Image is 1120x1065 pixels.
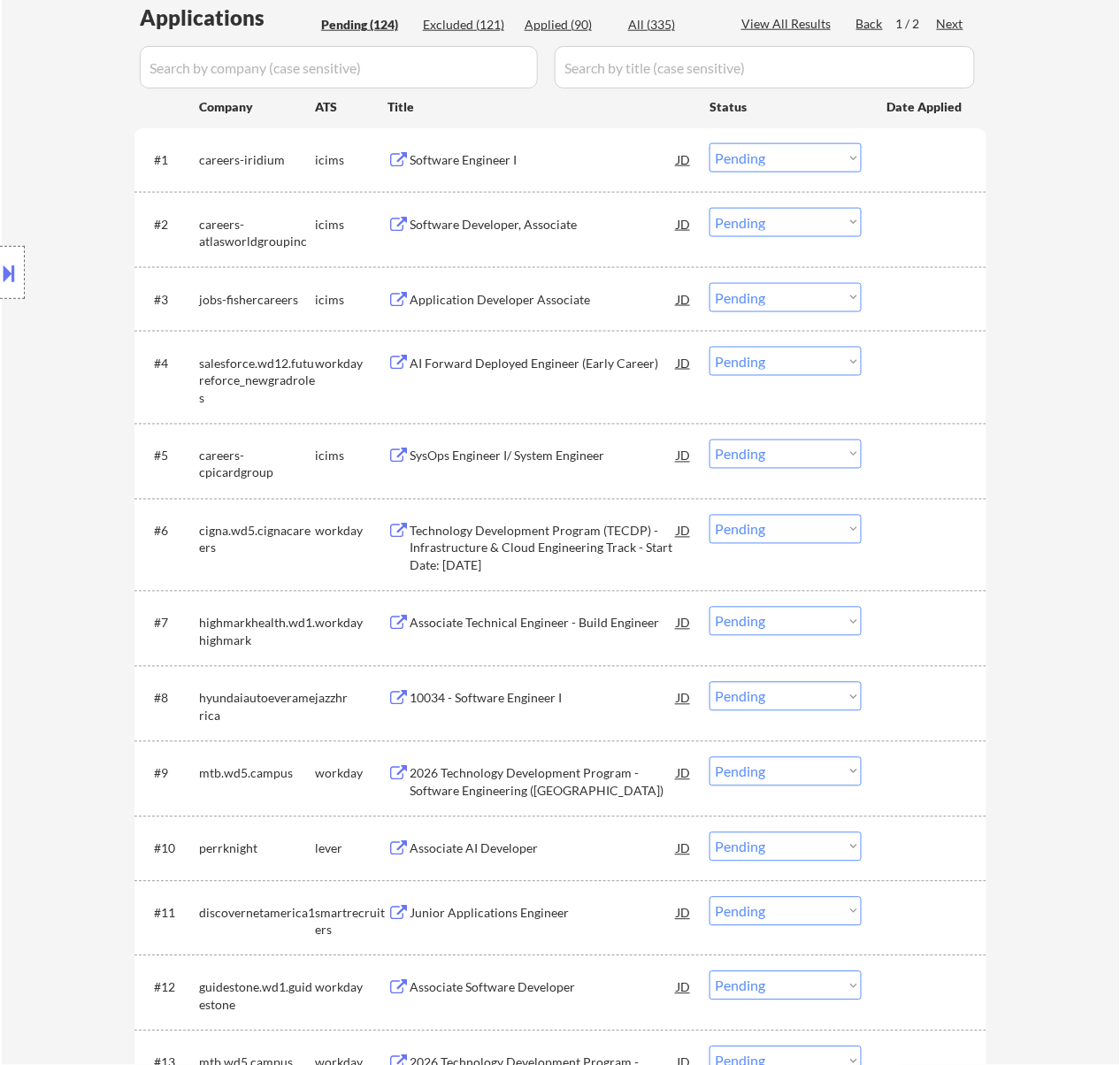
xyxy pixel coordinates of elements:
div: JD [675,283,693,315]
div: 1 / 2 [896,15,937,33]
div: mtb.wd5.campus [199,765,315,783]
div: ATS [315,98,387,116]
div: workday [315,979,387,997]
div: JD [675,143,693,175]
div: careers-cpicardgroup [199,448,315,482]
div: Pending (124) [321,16,410,34]
div: SysOps Engineer I/ System Engineer [410,448,677,465]
div: Next [937,15,965,33]
div: JD [675,757,693,789]
div: icims [315,448,387,465]
div: Associate AI Developer [410,840,677,858]
div: Title [387,98,693,116]
div: perrknight [199,840,315,858]
div: Technology Development Program (TECDP) - Infrastructure & Cloud Engineering Track - Start Date: [... [410,523,677,575]
div: Junior Applications Engineer [410,905,677,923]
div: icims [315,291,387,309]
div: cigna.wd5.cignacareers [199,523,315,557]
div: JD [675,440,693,471]
div: workday [315,355,387,372]
div: Application Developer Associate [410,291,677,309]
div: #11 [154,905,185,923]
div: discovernetamerica1 [199,905,315,923]
div: #9 [154,765,185,783]
div: #8 [154,690,185,708]
div: Associate Technical Engineer - Build Engineer [410,615,677,632]
div: JD [675,897,693,929]
div: #12 [154,979,185,997]
div: workday [315,615,387,632]
div: JD [675,515,693,547]
div: Back [856,15,885,33]
div: jazzhr [315,690,387,708]
div: Associate Software Developer [410,979,677,997]
div: icims [315,216,387,234]
div: All (335) [628,16,717,34]
div: AI Forward Deployed Engineer (Early Career) [410,355,677,372]
div: Date Applied [887,98,965,116]
div: #7 [154,615,185,632]
div: JD [675,208,693,240]
div: workday [315,765,387,783]
div: #6 [154,523,185,540]
div: Excluded (121) [423,16,511,34]
div: 10034 - Software Engineer I [410,690,677,708]
div: Applied (90) [525,16,613,34]
div: workday [315,523,387,540]
div: JD [675,832,693,864]
div: hyundaiautoeveramerica [199,690,315,724]
div: JD [675,607,693,639]
div: Software Engineer I [410,151,677,169]
div: Company [199,98,315,116]
div: #5 [154,448,185,465]
div: lever [315,840,387,858]
div: highmarkhealth.wd1.highmark [199,615,315,649]
div: View All Results [741,15,836,33]
div: JD [675,347,693,379]
div: icims [315,151,387,169]
div: Software Developer, Associate [410,216,677,234]
div: #10 [154,840,185,858]
div: Status [710,90,862,122]
div: smartrecruiters [315,905,387,939]
div: JD [675,971,693,1003]
input: Search by title (case sensitive) [555,46,975,88]
div: guidestone.wd1.guidestone [199,979,315,1014]
div: JD [675,682,693,714]
div: 2026 Technology Development Program - Software Engineering ([GEOGRAPHIC_DATA]) [410,765,677,800]
input: Search by company (case sensitive) [140,46,538,88]
div: Applications [140,7,315,28]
